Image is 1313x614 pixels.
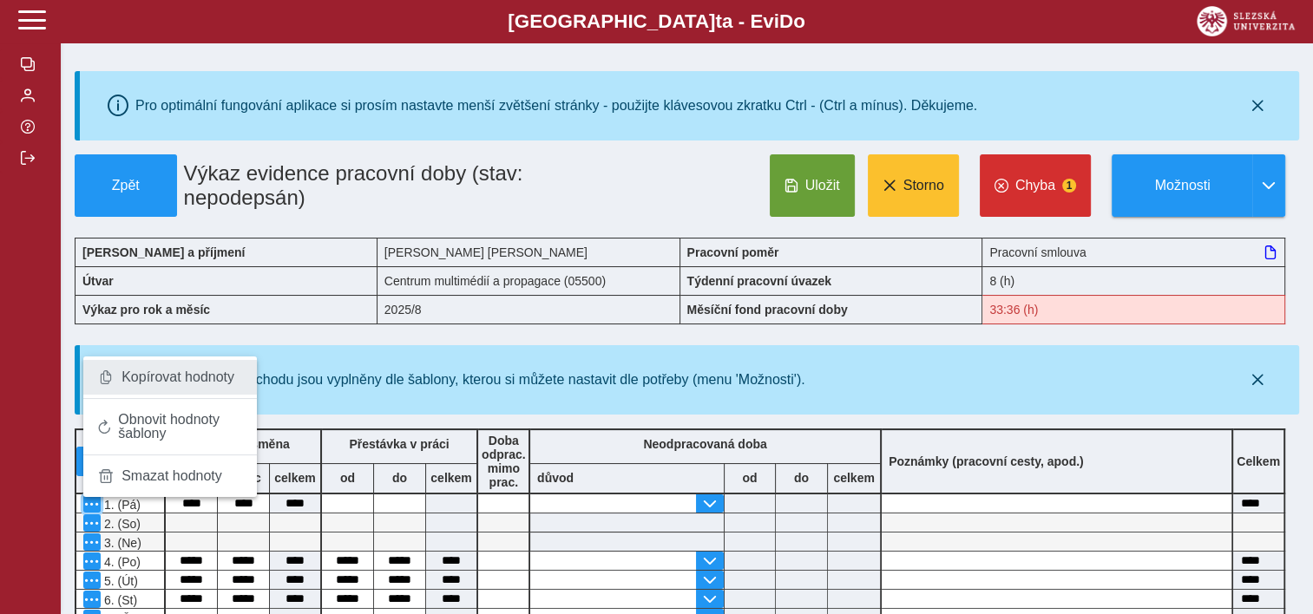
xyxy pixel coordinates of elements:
button: vrátit [76,447,164,476]
span: Smazat hodnoty [121,469,222,483]
b: [GEOGRAPHIC_DATA] a - Evi [52,10,1261,33]
button: Menu [83,572,101,589]
b: Přestávka v práci [349,437,449,451]
div: [PERSON_NAME] [PERSON_NAME] [377,238,680,266]
b: od [725,471,775,485]
span: Možnosti [1126,178,1238,193]
b: celkem [426,471,476,485]
b: celkem [828,471,880,485]
b: Týdenní pracovní úvazek [687,274,832,288]
button: Uložit [770,154,855,217]
button: Menu [83,552,101,570]
span: D [779,10,793,32]
b: Poznámky (pracovní cesty, apod.) [882,454,1091,468]
b: do [374,471,425,485]
button: Zpět [75,154,177,217]
span: Kopírovat hodnoty [121,370,234,384]
div: Fond pracovní doby (33:36 h) a součet hodin (129 h) se neshodují! [982,295,1285,324]
b: Pracovní směna [196,437,289,451]
img: logo_web_su.png [1197,6,1295,36]
div: Pro optimální fungování aplikace si prosím nastavte menší zvětšení stránky - použijte klávesovou ... [135,98,977,114]
b: důvod [537,471,574,485]
b: Měsíční fond pracovní doby [687,303,848,317]
button: Storno [868,154,959,217]
b: Výkaz pro rok a měsíc [82,303,210,317]
span: 1 [1062,179,1076,193]
b: celkem [270,471,320,485]
span: 1. (Pá) [101,498,141,512]
button: Chyba1 [980,154,1091,217]
b: Útvar [82,274,114,288]
div: Centrum multimédií a propagace (05500) [377,266,680,295]
div: Časy příchodu a odchodu jsou vyplněny dle šablony, kterou si můžete nastavit dle potřeby (menu 'M... [135,372,805,388]
span: 6. (St) [101,593,137,607]
button: Menu [83,514,101,532]
b: do [776,471,827,485]
span: 3. (Ne) [101,536,141,550]
div: 2025/8 [377,295,680,324]
div: Pracovní smlouva [982,238,1285,266]
span: 4. (Po) [101,555,141,569]
span: 2. (So) [101,517,141,531]
b: [PERSON_NAME] a příjmení [82,245,245,259]
button: Menu [83,533,101,551]
b: Neodpracovaná doba [643,437,766,451]
b: od [322,471,373,485]
span: 5. (Út) [101,574,138,588]
b: Pracovní poměr [687,245,779,259]
h1: Výkaz evidence pracovní doby (stav: nepodepsán) [177,154,585,217]
span: t [715,10,721,32]
div: 8 (h) [982,266,1285,295]
span: Chyba [1015,178,1055,193]
b: Doba odprac. mimo prac. [482,434,526,489]
b: Celkem [1237,454,1280,468]
span: Zpět [82,178,169,193]
button: Možnosti [1112,154,1252,217]
span: Obnovit hodnoty šablony [118,413,242,441]
span: o [793,10,805,32]
button: Menu [83,591,101,608]
span: Storno [903,178,944,193]
span: Uložit [805,178,840,193]
button: Menu [83,495,101,513]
